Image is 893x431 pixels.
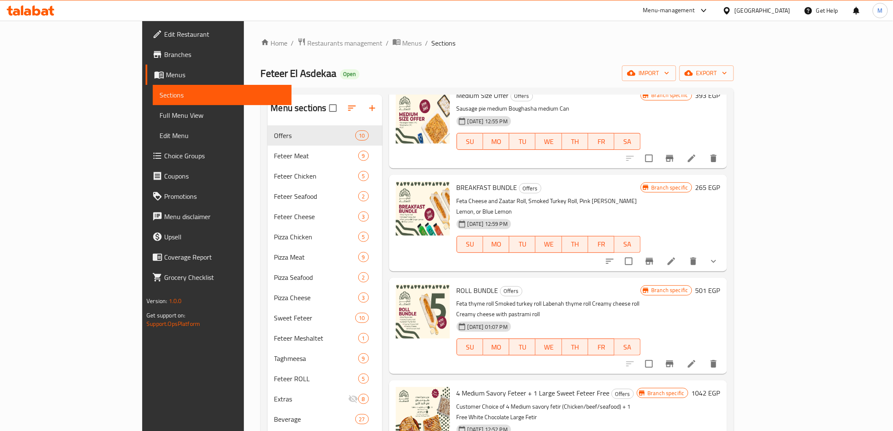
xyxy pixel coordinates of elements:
a: Branches [146,44,291,65]
div: Beverage27 [268,409,382,429]
button: delete [704,354,724,374]
span: 27 [356,415,368,423]
span: Branch specific [648,184,691,192]
h6: 1042 EGP [692,387,720,399]
div: items [358,232,369,242]
span: Feteer Seafood [274,191,358,201]
span: Select to update [620,252,638,270]
span: 10 [356,314,368,322]
button: WE [536,236,562,253]
h6: 265 EGP [695,182,720,193]
button: WE [536,339,562,355]
a: Sections [153,85,291,105]
div: Offers [511,91,533,101]
p: Sausage pie medium Boughasha medium Can [457,103,641,114]
li: / [425,38,428,48]
div: Feteer Meat [274,151,358,161]
p: Customer Choice of 4 Medium savory fetir (Chicken/beef/seafood) + 1 Free White Chocolate Large Fetir [457,401,637,423]
span: Select all sections [324,99,342,117]
p: Feta thyme roll Smoked turkey roll Labenah thyme roll Creamy cheese roll Creamy cheese with pastr... [457,298,641,320]
span: Offers [501,286,522,296]
h6: 393 EGP [695,89,720,101]
button: TH [562,339,588,355]
span: Branch specific [644,389,687,397]
a: Coverage Report [146,247,291,267]
a: Full Menu View [153,105,291,125]
h2: Menu sections [271,102,327,114]
span: WE [539,238,558,250]
span: Offers [520,184,541,193]
a: Menus [392,38,422,49]
button: MO [483,236,509,253]
span: Branches [164,49,284,60]
span: Feteer El Asdekaa [261,64,337,83]
a: Upsell [146,227,291,247]
span: Full Menu View [160,110,284,120]
button: Add section [362,98,382,118]
div: Feteer Meshaltet1 [268,328,382,348]
div: Pizza Chicken [274,232,358,242]
span: 5 [359,375,368,383]
a: Edit menu item [687,153,697,163]
span: import [629,68,669,79]
a: Support.OpsPlatform [146,318,200,329]
div: Pizza Cheese3 [268,287,382,308]
span: Restaurants management [308,38,383,48]
a: Grocery Checklist [146,267,291,287]
span: Version: [146,295,167,306]
a: Coupons [146,166,291,186]
button: FR [588,236,614,253]
div: Sweet Feteer10 [268,308,382,328]
div: Feteer ROLL5 [268,369,382,389]
span: MO [487,238,506,250]
div: items [358,171,369,181]
span: Grocery Checklist [164,272,284,282]
div: Pizza Chicken5 [268,227,382,247]
div: items [358,151,369,161]
button: FR [588,133,614,150]
span: [DATE] 12:59 PM [464,220,511,228]
span: BREAKFAST BUNDLE [457,181,517,194]
span: Edit Menu [160,130,284,141]
span: TU [513,341,532,353]
span: SA [618,136,637,148]
span: 1 [359,334,368,342]
div: Beverage [274,414,355,424]
button: SA [614,339,641,355]
div: items [358,293,369,303]
div: Pizza Meat9 [268,247,382,267]
span: 8 [359,395,368,403]
button: SU [457,236,483,253]
span: [DATE] 01:07 PM [464,323,511,331]
span: 1.0.0 [169,295,182,306]
div: Feteer Cheese [274,211,358,222]
span: Pizza Seafood [274,272,358,282]
div: Offers [500,286,522,296]
button: FR [588,339,614,355]
span: 9 [359,152,368,160]
span: TU [513,136,532,148]
img: ROLL BUNDLE [396,285,450,339]
div: items [355,313,369,323]
button: TU [509,339,536,355]
div: items [358,394,369,404]
span: Choice Groups [164,151,284,161]
a: Edit Menu [153,125,291,146]
h6: 501 EGP [695,285,720,296]
span: Sections [160,90,284,100]
span: 5 [359,233,368,241]
span: MO [487,341,506,353]
button: SA [614,133,641,150]
button: SU [457,133,483,150]
button: import [622,65,676,81]
div: items [355,414,369,424]
img: Medium Size Offer [396,89,450,144]
span: Offers [274,130,355,141]
span: Sort sections [342,98,362,118]
div: items [358,333,369,343]
div: items [358,272,369,282]
span: 10 [356,132,368,140]
span: Feteer ROLL [274,374,358,384]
